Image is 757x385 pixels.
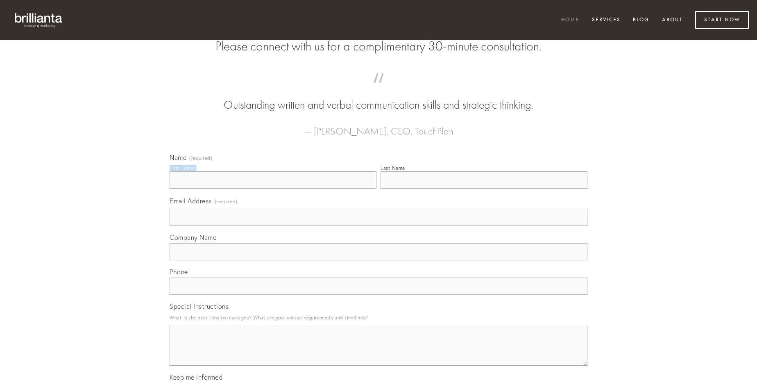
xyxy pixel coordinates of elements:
[170,233,216,241] span: Company Name
[170,302,229,310] span: Special Instructions
[657,14,688,27] a: About
[215,196,238,207] span: (required)
[695,11,749,29] a: Start Now
[170,153,186,162] span: Name
[170,312,587,323] p: What is the best time to reach you? What are your unique requirements and timelines?
[183,81,574,97] span: “
[628,14,655,27] a: Blog
[587,14,626,27] a: Services
[183,113,574,139] figcaption: — [PERSON_NAME], CEO, TouchPlan
[189,156,212,161] span: (required)
[170,197,212,205] span: Email Address
[170,373,222,381] span: Keep me informed
[183,81,574,113] blockquote: Outstanding written and verbal communication skills and strategic thinking.
[170,268,188,276] span: Phone
[556,14,585,27] a: Home
[170,165,195,171] div: First Name
[381,165,405,171] div: Last Name
[8,8,70,32] img: brillianta - research, strategy, marketing
[170,39,587,54] h2: Please connect with us for a complimentary 30-minute consultation.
